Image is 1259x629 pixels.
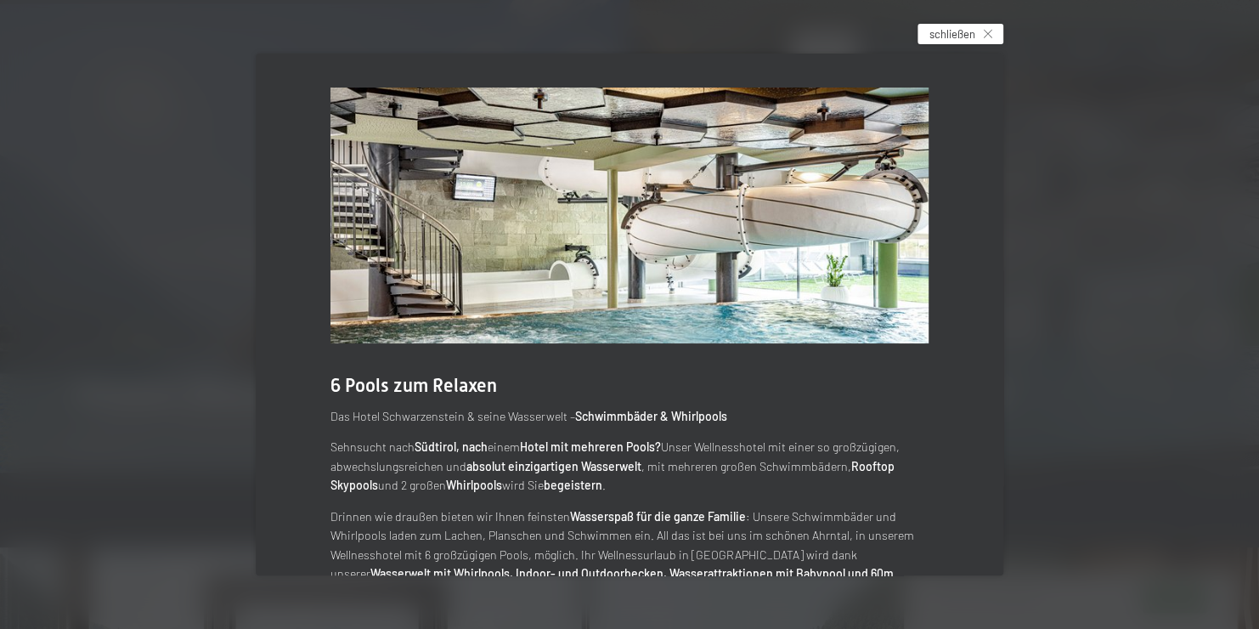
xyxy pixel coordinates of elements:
span: 6 Pools zum Relaxen [330,375,497,396]
span: schließen [929,26,975,42]
strong: Südtirol, nach [415,439,488,454]
strong: Hotel mit mehreren Pools? [520,439,661,454]
strong: Whirlpools [446,478,502,492]
strong: begeistern [544,478,602,492]
strong: absolut einzigartigen Wasserwelt [466,459,641,473]
p: Das Hotel Schwarzenstein & seine Wasserwelt – [330,407,929,427]
img: Urlaub - Schwimmbad - Sprudelbänke - Babybecken uvw. [330,88,929,343]
strong: Wasserspaß für die ganze Familie [570,509,746,524]
p: Sehnsucht nach einem Unser Wellnesshotel mit einer so großzügigen, abwechslungsreichen und , mit ... [330,438,929,496]
p: Drinnen wie draußen bieten wir Ihnen feinsten : Unsere Schwimmbäder und Whirlpools laden zum Lach... [330,507,929,603]
strong: Schwimmbäder & Whirlpools [575,409,727,423]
